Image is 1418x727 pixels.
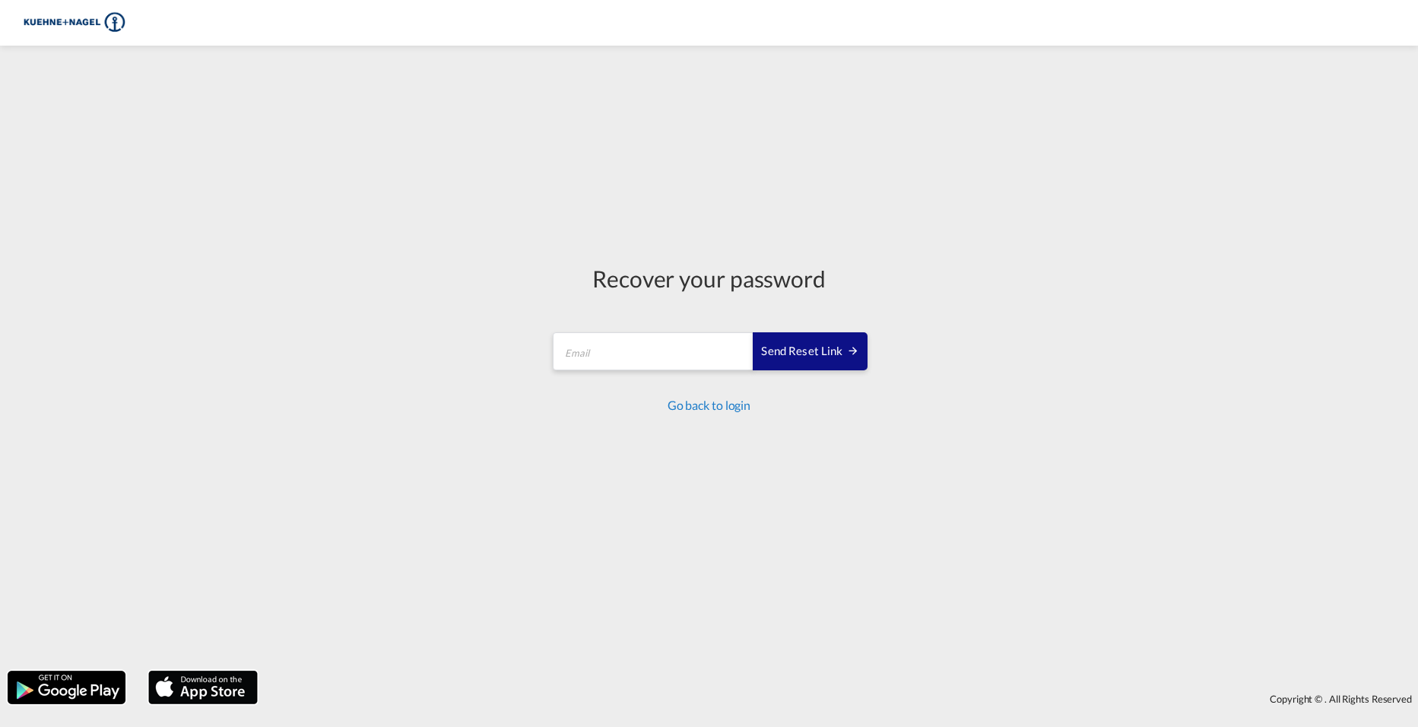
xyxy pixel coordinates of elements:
img: apple.png [147,669,259,706]
div: Send reset link [761,343,858,360]
img: 36441310f41511efafde313da40ec4a4.png [23,6,125,40]
a: Go back to login [668,398,750,412]
md-icon: icon-arrow-right [847,344,859,357]
img: google.png [6,669,127,706]
input: Email [553,332,754,370]
div: Recover your password [550,262,867,294]
div: Copyright © . All Rights Reserved [265,686,1418,712]
button: SEND RESET LINK [753,332,867,370]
